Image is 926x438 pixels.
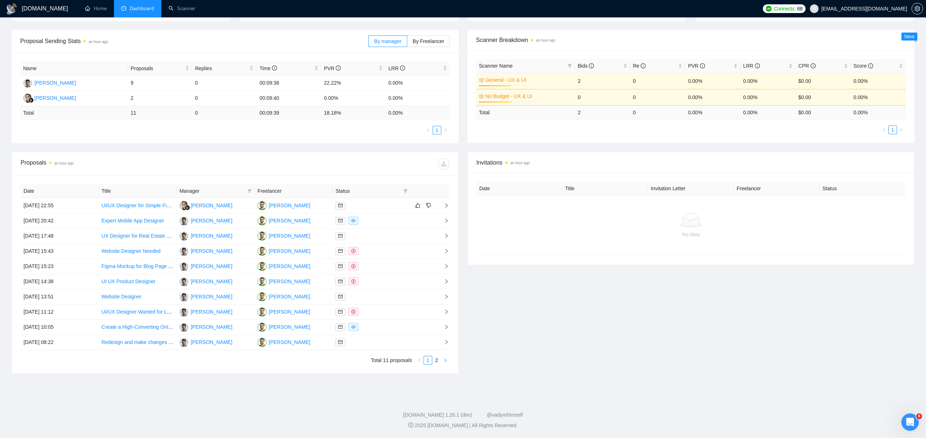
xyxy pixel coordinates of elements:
td: $0.00 [795,89,850,105]
a: Redesign and make changes to our Tilda App | UX/UI Designer Needed [102,339,262,345]
td: $0.00 [795,73,850,89]
img: FK [179,323,188,332]
a: FK[PERSON_NAME] [179,278,232,284]
li: 1 [424,356,432,365]
div: [PERSON_NAME] [191,338,232,346]
td: 0.00 % [685,105,740,119]
td: 2 [128,91,192,106]
div: [PERSON_NAME] [34,94,76,102]
a: Create a High-Converting Online Course Landing Page [102,324,225,330]
td: 0.00% [740,89,795,105]
a: UI/UX Designer Wanted for Long-term Collaboration [102,309,218,315]
img: RR [179,201,188,210]
td: 0.00% [740,73,795,89]
td: 0.00 % [851,105,906,119]
li: 2 [432,356,441,365]
img: logo [6,3,17,15]
img: FK [179,292,188,301]
td: 0 [575,89,630,105]
span: info-circle [700,63,705,68]
span: right [438,309,449,314]
span: mail [338,310,343,314]
span: Re [633,63,646,69]
td: [DATE] 08:22 [21,335,99,350]
td: [DATE] 15:23 [21,259,99,274]
td: 11 [128,106,192,120]
li: Next Page [441,126,450,135]
img: SA [258,292,267,301]
span: Proposals [131,64,184,72]
a: FK[PERSON_NAME] [179,309,232,314]
td: 9 [128,76,192,91]
span: filter [568,64,572,68]
img: SA [258,216,267,225]
li: Previous Page [424,126,433,135]
span: right [438,233,449,238]
span: filter [246,186,253,196]
td: 0.00 % [386,106,450,120]
div: [PERSON_NAME] [191,247,232,255]
a: Website Designer Needed [102,248,161,254]
span: dislike [426,203,431,208]
span: info-circle [272,65,277,71]
li: Previous Page [415,356,424,365]
span: right [438,203,449,208]
a: searchScanner [169,5,195,12]
td: 0.00 % [740,105,795,119]
span: right [438,279,449,284]
span: mail [338,264,343,268]
span: eye [351,218,356,223]
div: [PERSON_NAME] [269,338,310,346]
button: left [424,126,433,135]
span: mail [338,234,343,238]
img: SA [258,231,267,241]
a: setting [912,6,923,12]
td: Total [476,105,575,119]
a: UI UX Product Designer [102,278,156,284]
span: Time [259,65,277,71]
a: [DOMAIN_NAME] 1.26.1 (dev) [403,412,472,418]
th: Replies [192,61,256,76]
span: info-circle [755,63,760,68]
span: info-circle [641,63,646,68]
img: SA [258,262,267,271]
img: SA [258,277,267,286]
th: Status [820,182,905,196]
div: [PERSON_NAME] [191,293,232,301]
span: LRR [388,65,405,71]
div: 2025 [DOMAIN_NAME] | All Rights Reserved. [6,422,920,429]
td: 2 [575,105,630,119]
span: filter [402,186,409,196]
div: [PERSON_NAME] [269,323,310,331]
span: right [899,128,904,132]
div: [PERSON_NAME] [191,217,232,225]
button: left [880,126,888,134]
a: FK[PERSON_NAME] [179,217,232,223]
a: FK[PERSON_NAME] [23,80,76,85]
td: 22.22% [321,76,386,91]
span: left [882,128,886,132]
span: Proposal Sending Stats [20,37,368,46]
span: Scanner Name [479,63,513,69]
span: right [438,294,449,299]
td: Expert Mobile App Designer [99,213,177,229]
span: PVR [688,63,705,69]
span: mail [338,325,343,329]
div: [PERSON_NAME] [191,232,232,240]
div: [PERSON_NAME] [269,293,310,301]
td: 0 [192,76,256,91]
span: right [438,324,449,329]
a: SA[PERSON_NAME] [258,309,310,314]
td: [DATE] 17:48 [21,229,99,244]
span: setting [912,6,923,12]
li: 1 [433,126,441,135]
span: Manager [179,187,245,195]
li: Next Page [897,126,906,134]
a: SA[PERSON_NAME] [258,202,310,208]
iframe: Intercom live chat [901,413,919,431]
button: dislike [424,201,433,210]
th: Name [20,61,128,76]
td: Figma Mockup for Blog Page Header Redesign [99,259,177,274]
time: an hour ago [54,161,73,165]
span: dollar [351,264,356,268]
